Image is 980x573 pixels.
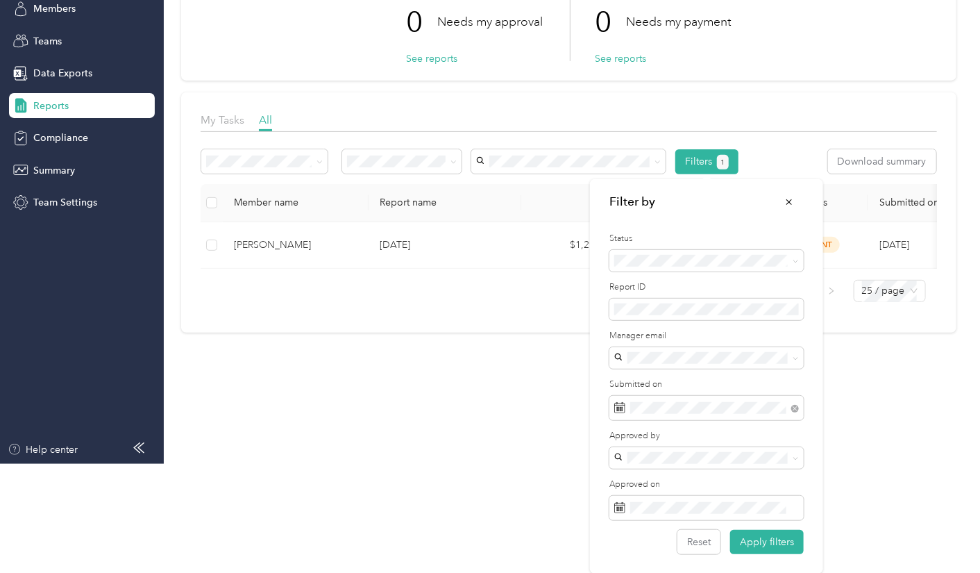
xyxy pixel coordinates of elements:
label: Approved by [609,430,804,442]
button: See reports [406,51,457,66]
div: Member name [234,197,357,208]
span: Data Exports [33,66,92,81]
span: Compliance [33,131,88,145]
button: Reset [677,530,720,554]
label: Submitted on [609,379,804,391]
p: Needs my approval [437,13,543,31]
label: Report ID [609,281,804,294]
button: See reports [595,51,646,66]
label: Status [609,233,804,245]
button: Filters1 [675,149,738,174]
span: 1 [720,156,725,169]
span: Team Settings [33,195,97,210]
span: All [259,113,272,126]
span: [DATE] [879,239,910,251]
div: Total [532,197,614,208]
div: [PERSON_NAME] [234,238,357,253]
strong: title [609,193,655,210]
span: right [827,287,836,295]
th: Submitted on [868,184,972,222]
td: $1,297.54 [521,222,625,269]
span: Members [33,1,76,16]
button: Help center [8,442,78,457]
li: Next Page [820,280,843,302]
span: Reports [33,99,69,113]
label: Approved on [609,479,804,491]
p: [DATE] [380,238,510,253]
p: Needs my payment [626,13,731,31]
button: 1 [717,155,729,169]
label: Manager email [609,330,804,342]
button: Download summary [828,149,936,174]
button: right [820,280,843,302]
th: Member name [223,184,369,222]
button: Apply filters [730,530,804,554]
span: 25 / page [862,281,918,301]
span: My Tasks [201,113,244,126]
iframe: Everlance-gr Chat Button Frame [902,495,980,573]
th: Report name [369,184,521,222]
div: Page Size [854,280,926,302]
span: Summary [33,163,75,178]
span: Teams [33,34,62,49]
